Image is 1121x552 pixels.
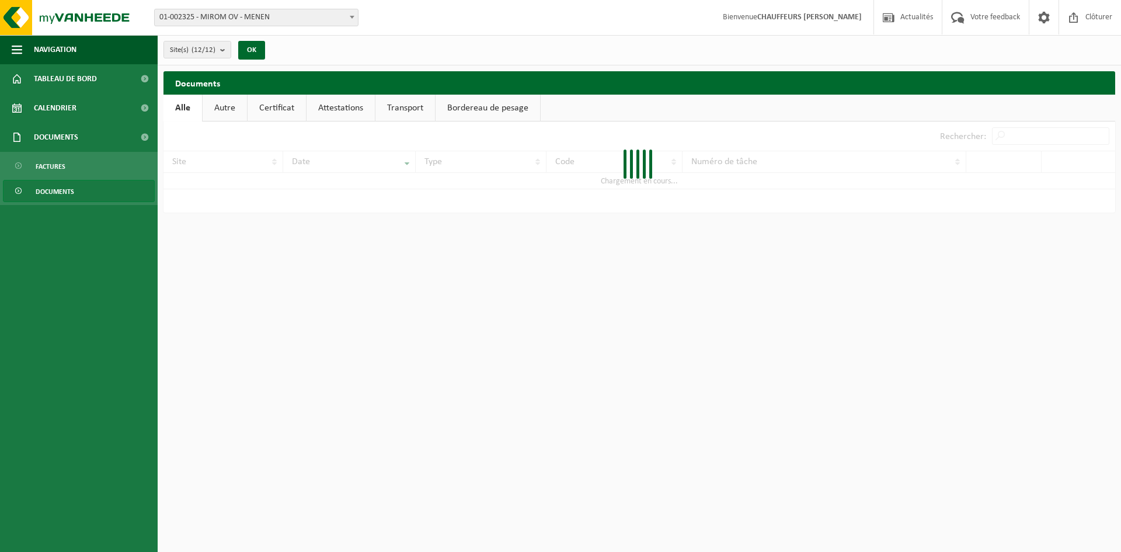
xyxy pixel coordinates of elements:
[163,41,231,58] button: Site(s)(12/12)
[3,155,155,177] a: Factures
[3,180,155,202] a: Documents
[163,95,202,121] a: Alle
[757,13,862,22] strong: CHAUFFEURS [PERSON_NAME]
[238,41,265,60] button: OK
[34,123,78,152] span: Documents
[192,46,215,54] count: (12/12)
[307,95,375,121] a: Attestations
[203,95,247,121] a: Autre
[154,9,358,26] span: 01-002325 - MIROM OV - MENEN
[34,64,97,93] span: Tableau de bord
[36,155,65,178] span: Factures
[36,180,74,203] span: Documents
[34,35,76,64] span: Navigation
[170,41,215,59] span: Site(s)
[248,95,306,121] a: Certificat
[155,9,358,26] span: 01-002325 - MIROM OV - MENEN
[163,71,1115,94] h2: Documents
[34,93,76,123] span: Calendrier
[375,95,435,121] a: Transport
[436,95,540,121] a: Bordereau de pesage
